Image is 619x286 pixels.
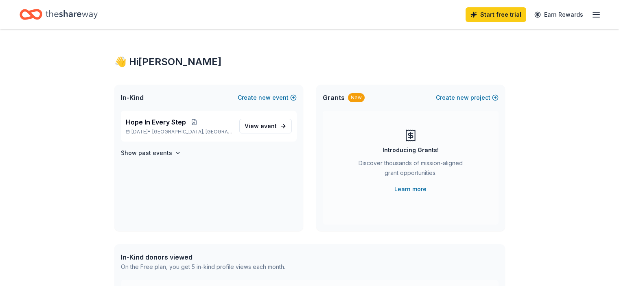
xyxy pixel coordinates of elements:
span: event [260,122,277,129]
a: Home [20,5,98,24]
span: Grants [323,93,345,103]
a: Learn more [394,184,427,194]
a: Earn Rewards [529,7,588,22]
div: In-Kind donors viewed [121,252,285,262]
button: Show past events [121,148,181,158]
button: Createnewproject [436,93,499,103]
h4: Show past events [121,148,172,158]
div: Discover thousands of mission-aligned grant opportunities. [355,158,466,181]
div: New [348,93,365,102]
span: Hope In Every Step [126,117,186,127]
div: Introducing Grants! [383,145,439,155]
span: View [245,121,277,131]
button: Createnewevent [238,93,297,103]
p: [DATE] • [126,129,233,135]
div: On the Free plan, you get 5 in-kind profile views each month. [121,262,285,272]
a: View event [239,119,292,133]
span: [GEOGRAPHIC_DATA], [GEOGRAPHIC_DATA] [152,129,232,135]
span: In-Kind [121,93,144,103]
span: new [457,93,469,103]
div: 👋 Hi [PERSON_NAME] [114,55,505,68]
span: new [258,93,271,103]
a: Start free trial [466,7,526,22]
